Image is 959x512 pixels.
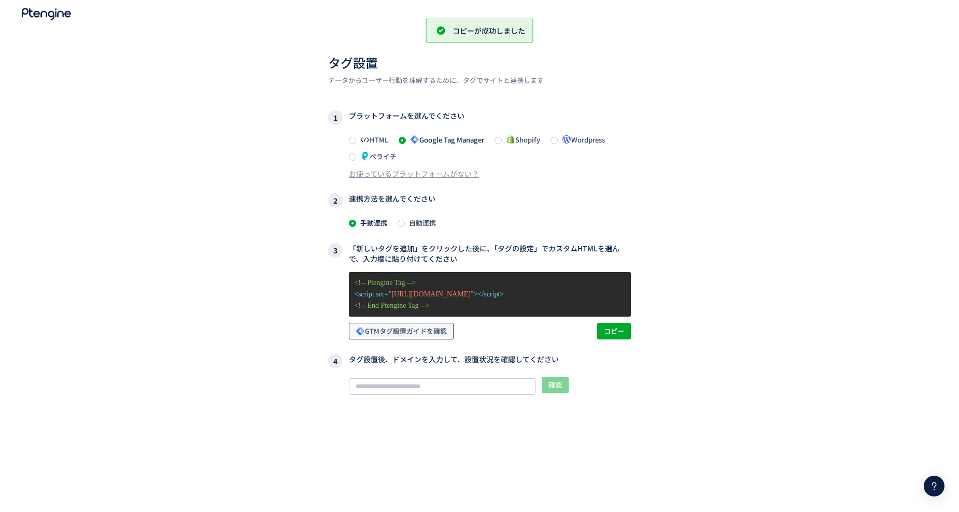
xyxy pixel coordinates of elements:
span: GTMタグ設置ガイドを確認 [356,323,447,339]
p: <!-- Ptengine Tag --> [354,277,626,289]
span: "[URL][DOMAIN_NAME]" [389,290,474,298]
div: お使っているプラットフォームがない？ [349,168,479,179]
h3: 連携方法を選んでください [328,193,631,208]
span: HTML [356,135,388,145]
span: 手動連携 [356,218,387,227]
h3: タグ設置後、ドメインを入力して、設置状況を確認してください [328,354,631,368]
i: 3 [328,243,343,258]
button: GTMタグ設置ガイドを確認 [349,323,454,339]
button: コピー [597,323,631,339]
h3: プラットフォームを選んでください [328,110,631,125]
p: データからユーザー行動を理解するために、タグでサイトと連携します [328,76,631,86]
i: 2 [328,193,343,208]
span: ペライチ [356,151,397,161]
h3: 「新しいタグを追加」をクリックした後に、「タグの設定」でカスタムHTMLを選んで、入力欄に貼り付けてください [328,243,631,264]
span: Google Tag Manager [406,135,484,145]
span: Wordpress [558,135,605,145]
i: 1 [328,110,343,125]
span: 自動連携 [405,218,436,227]
i: 4 [328,354,343,368]
h2: タグ設置 [328,54,631,72]
p: コピーが成功しました [453,25,525,36]
p: <!-- End Ptengine Tag --> [354,300,626,311]
button: 確認 [542,377,569,393]
p: <script src= ></script> [354,289,626,300]
span: 確認 [548,377,562,393]
span: Shopify [502,135,540,145]
span: コピー [604,323,624,339]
